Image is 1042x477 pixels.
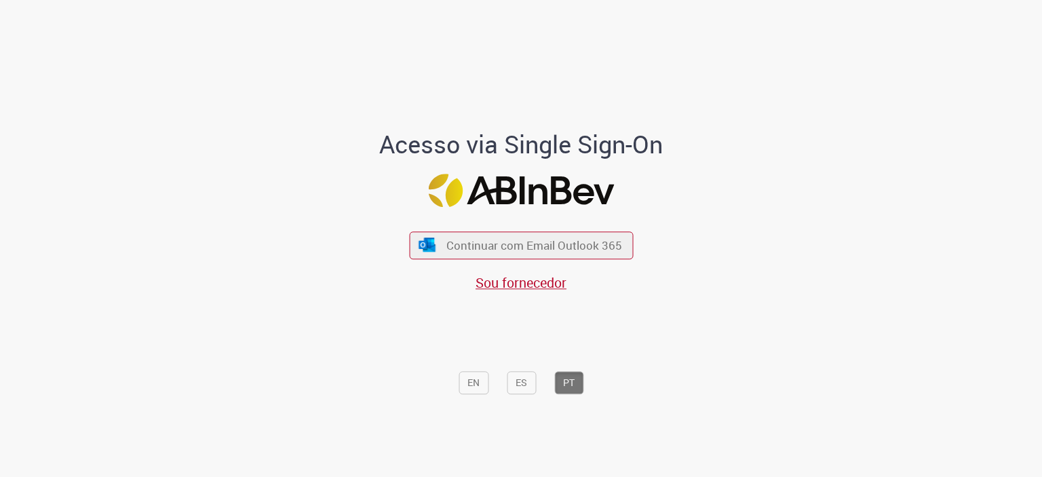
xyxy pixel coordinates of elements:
[418,237,437,252] img: ícone Azure/Microsoft 360
[476,273,566,292] a: Sou fornecedor
[333,131,710,158] h1: Acesso via Single Sign-On
[459,372,488,395] button: EN
[446,237,622,253] span: Continuar com Email Outlook 365
[554,372,583,395] button: PT
[428,174,614,208] img: Logo ABInBev
[409,231,633,259] button: ícone Azure/Microsoft 360 Continuar com Email Outlook 365
[507,372,536,395] button: ES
